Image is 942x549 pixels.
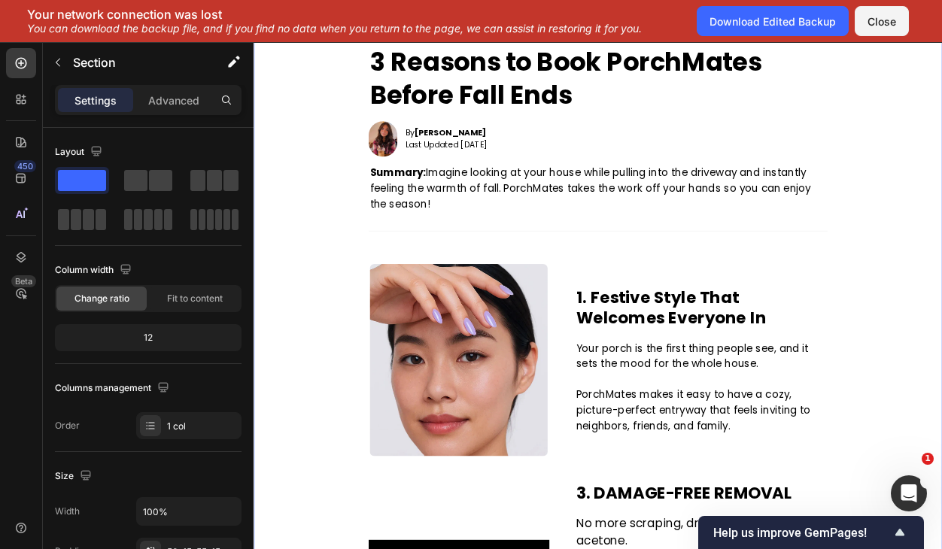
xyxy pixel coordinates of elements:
div: Size [55,466,95,487]
p: By Last Updated [DATE] [199,111,306,143]
p: 3 Reasons to Book PorchMates Before Fall Ends [152,5,751,90]
div: Width [55,505,80,518]
iframe: Design area [254,42,942,549]
div: 1 col [167,420,238,433]
strong: [PERSON_NAME] [211,111,305,126]
span: 1 [922,453,934,465]
span: Help us improve GemPages! [713,526,891,540]
div: Rich Text Editor. Editing area: main [421,320,752,378]
div: Layout [55,142,105,162]
p: 1. Festive Style That Welcomes Everyone In [423,322,751,377]
p: Advanced [148,93,199,108]
span: Fit to content [167,292,223,305]
div: Column width [55,260,135,281]
div: Rich Text Editor. Editing area: main [150,3,752,92]
img: gempages_582740829794206681-337be372-a278-4044-b1d7-5358f1be5705.jpg [150,104,188,150]
p: Your network connection was lost [27,7,642,22]
button: Close [855,6,909,36]
p: Section [73,53,196,71]
div: 450 [14,160,36,172]
button: Download Edited Backup [697,6,849,36]
div: Close [868,14,896,29]
div: Beta [11,275,36,287]
div: 12 [58,327,239,348]
p: Your porch is the first thing people see, and it sets the mood for the whole house. [423,391,751,432]
div: Rich Text Editor. Editing area: main [150,159,752,223]
button: Show survey - Help us improve GemPages! [713,523,909,541]
p: Settings [74,93,117,108]
p: PorchMates makes it easy to have a cozy, picture-perfect entryway that feels inviting to neighbor... [423,452,751,513]
img: gempages_582740829794206681-6a65caec-d4f9-4d82-a324-9bd19d6642ad.webp [152,291,385,543]
strong: Summary: [152,162,226,180]
div: Download Edited Backup [710,14,836,29]
span: Change ratio [74,292,129,305]
p: Imagine looking at your house while pulling into the driveway and instantly feeling the warmth of... [152,161,751,222]
div: Rich Text Editor. Editing area: main [421,390,752,514]
input: Auto [137,498,241,525]
div: Order [55,419,80,432]
div: Columns management [55,378,172,399]
iframe: Intercom live chat [891,475,927,511]
p: You can download the backup file, and if you find no data when you return to the page, we can ass... [27,22,642,35]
